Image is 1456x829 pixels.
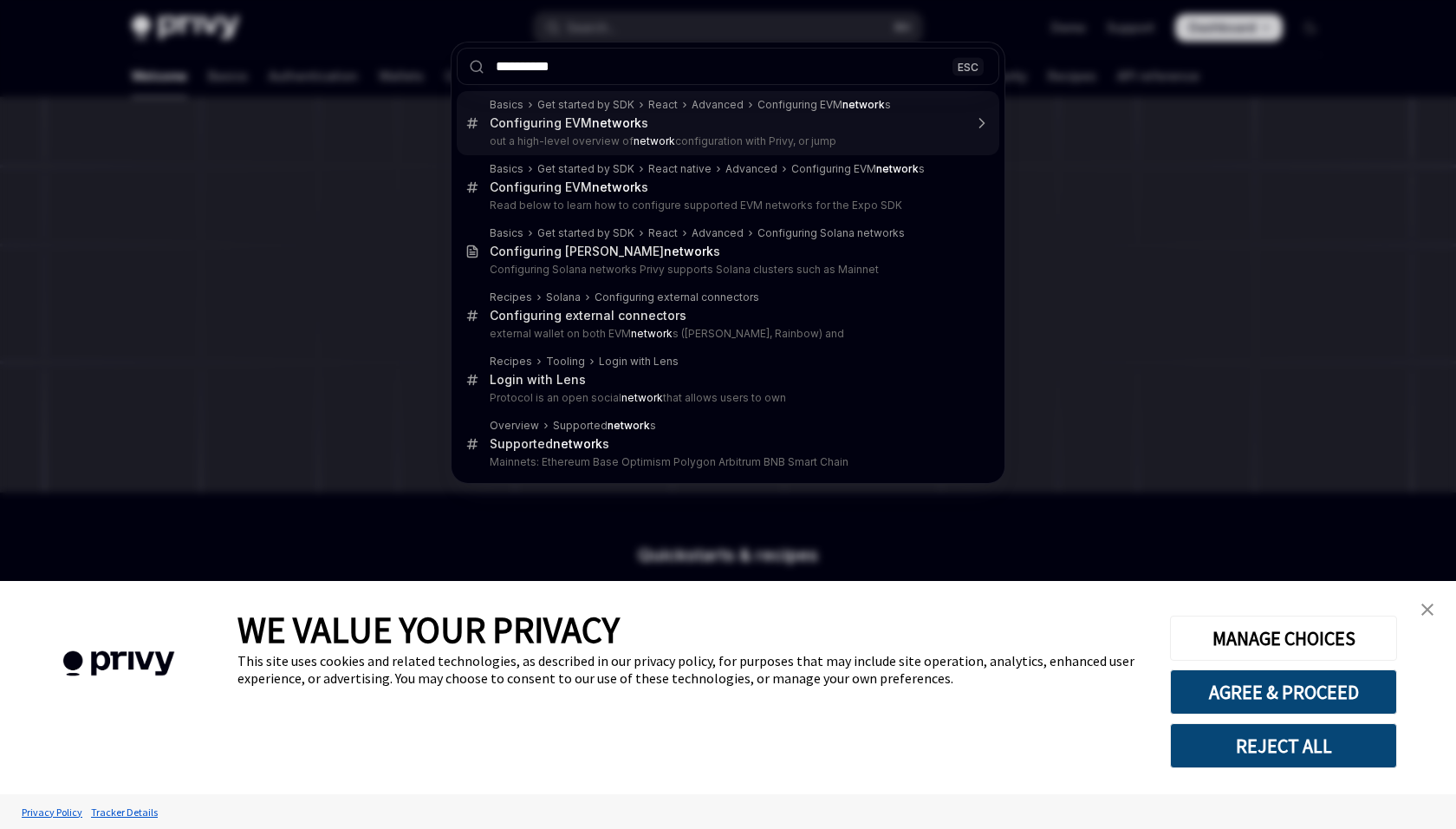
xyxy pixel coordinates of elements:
[1170,616,1397,661] button: MANAGE CHOICES
[490,226,523,240] div: Basics
[490,436,609,452] div: Supported s
[490,244,720,259] div: Configuring [PERSON_NAME] s
[791,162,925,176] div: Configuring EVM s
[546,290,581,304] div: Solana
[490,372,586,388] div: Login with Lens
[490,199,963,212] p: Read below to learn how to configure supported EVM networks for the Expo SDK
[553,419,656,433] div: Supported s
[1170,669,1397,715] button: AGREE & PROCEED
[537,162,634,176] div: Get started by SDK
[595,290,759,304] div: Configuring external connectors
[490,355,532,369] div: Recipes
[26,626,211,702] img: company logo
[490,162,523,176] div: Basics
[237,652,1144,687] div: This site uses cookies and related technologies, as described in our privacy policy, for purposes...
[237,607,620,652] span: WE VALUE YOUR PRIVACY
[490,180,648,195] div: Configuring EVM s
[876,162,919,175] b: network
[490,134,963,148] p: out a high-level overview of configuration with Privy, or jump
[17,797,87,827] a: Privacy Policy
[648,162,712,176] div: React native
[592,115,641,130] b: network
[490,327,963,341] p: external wallet on both EVM s ([PERSON_NAME], Rainbow) and
[648,98,678,112] div: React
[757,226,905,240] div: Configuring Solana networks
[952,57,984,75] div: ESC
[634,134,675,147] b: network
[537,98,634,112] div: Get started by SDK
[553,436,602,451] b: network
[725,162,777,176] div: Advanced
[757,98,891,112] div: Configuring EVM s
[87,797,162,827] a: Tracker Details
[648,226,678,240] div: React
[1410,592,1445,627] a: close banner
[546,355,585,369] div: Tooling
[599,355,679,369] div: Login with Lens
[1170,723,1397,768] button: REJECT ALL
[490,115,648,131] div: Configuring EVM s
[490,308,686,323] div: Configuring external connectors
[592,180,641,194] b: network
[692,226,744,240] div: Advanced
[490,98,523,112] div: Basics
[490,455,963,469] p: Mainnets: Ethereum Base Optimism Polygon Arbitrum BNB Smart Chain
[664,244,713,258] b: network
[692,98,744,112] div: Advanced
[490,419,539,433] div: Overview
[621,391,663,404] b: network
[490,391,963,405] p: Protocol is an open social that allows users to own
[490,290,532,304] div: Recipes
[608,419,650,432] b: network
[1421,604,1433,616] img: close banner
[842,98,885,111] b: network
[631,327,673,340] b: network
[537,226,634,240] div: Get started by SDK
[490,263,963,277] p: Configuring Solana networks Privy supports Solana clusters such as Mainnet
